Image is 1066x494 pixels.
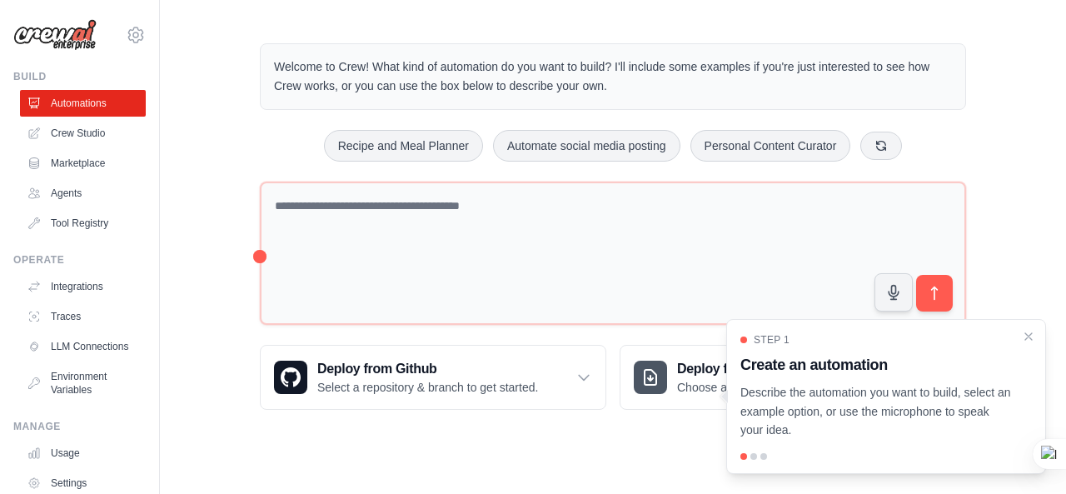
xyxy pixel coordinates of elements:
h3: Deploy from zip file [677,359,818,379]
a: Crew Studio [20,120,146,147]
div: Manage [13,420,146,433]
p: Choose a zip file to upload. [677,379,818,396]
a: Environment Variables [20,363,146,403]
a: Automations [20,90,146,117]
p: Describe the automation you want to build, select an example option, or use the microphone to spe... [740,383,1012,440]
button: Recipe and Meal Planner [324,130,483,162]
a: Marketplace [20,150,146,177]
h3: Deploy from Github [317,359,538,379]
div: Build [13,70,146,83]
p: Select a repository & branch to get started. [317,379,538,396]
h3: Create an automation [740,353,1012,377]
a: Usage [20,440,146,467]
button: Personal Content Curator [690,130,851,162]
a: Tool Registry [20,210,146,237]
a: Agents [20,180,146,207]
div: Operate [13,253,146,267]
p: Welcome to Crew! What kind of automation do you want to build? I'll include some examples if you'... [274,57,952,96]
iframe: Chat Widget [983,414,1066,494]
span: Step 1 [754,333,790,347]
button: Automate social media posting [493,130,680,162]
a: Integrations [20,273,146,300]
a: Traces [20,303,146,330]
img: Logo [13,19,97,51]
button: Close walkthrough [1022,330,1035,343]
a: LLM Connections [20,333,146,360]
